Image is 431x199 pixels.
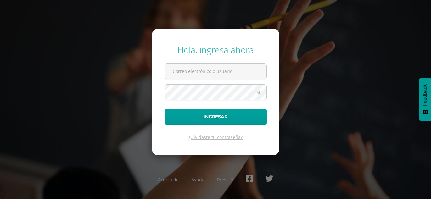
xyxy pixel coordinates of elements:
[217,177,233,183] a: Presskit
[191,177,204,183] a: Ayuda
[165,44,267,56] div: Hola, ingresa ahora
[165,64,266,79] input: Correo electrónico o usuario
[422,84,428,106] span: Feedback
[165,109,267,125] button: Ingresar
[188,134,243,140] a: ¿Olvidaste tu contraseña?
[419,78,431,121] button: Feedback - Mostrar encuesta
[158,177,179,183] a: Acerca de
